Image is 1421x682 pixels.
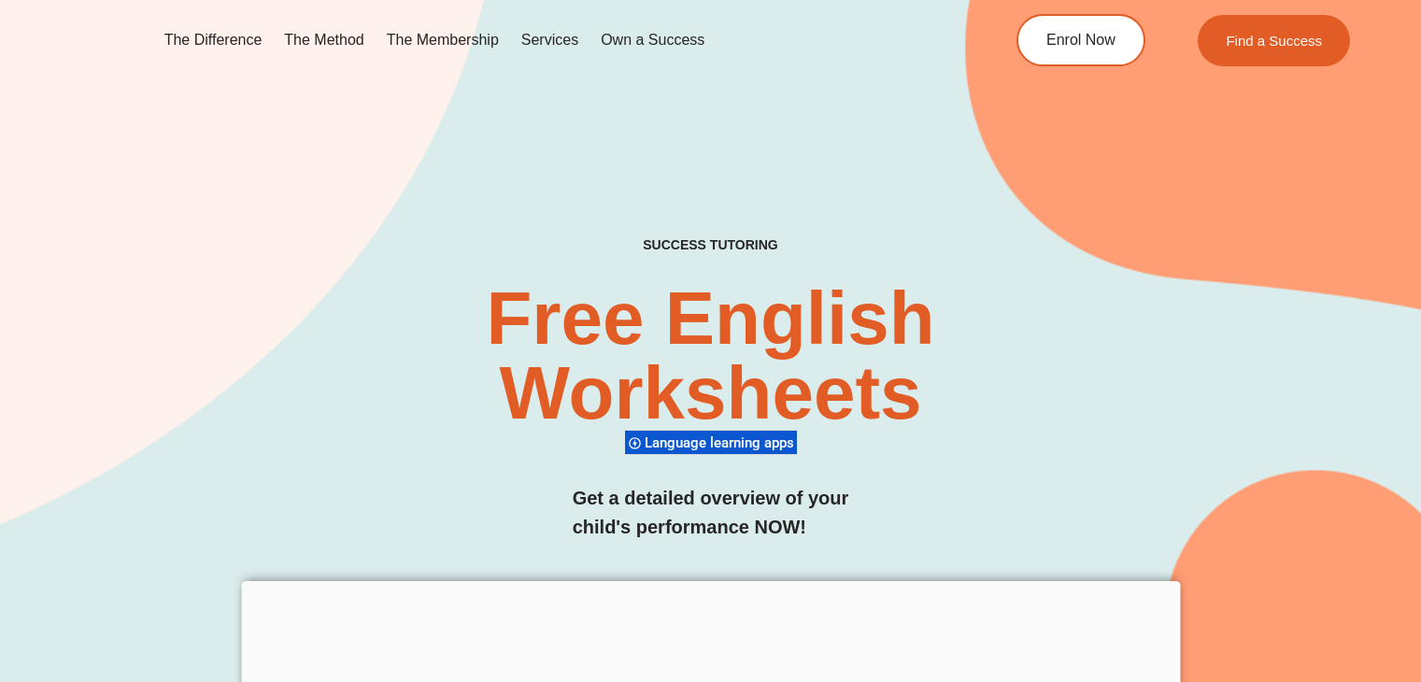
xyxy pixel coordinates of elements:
[625,430,797,455] div: Language learning apps
[1198,15,1350,66] a: Find a Success
[590,19,716,62] a: Own a Success
[289,281,1132,431] h2: Free English Worksheets​
[510,19,590,62] a: Services
[153,19,274,62] a: The Difference
[521,237,900,253] h4: SUCCESS TUTORING​
[1226,34,1322,48] span: Find a Success
[153,19,944,62] nav: Menu
[573,484,849,542] h3: Get a detailed overview of your child's performance NOW!
[376,19,510,62] a: The Membership
[1046,33,1115,48] span: Enrol Now
[273,19,375,62] a: The Method
[645,434,800,451] span: Language learning apps
[1016,14,1145,66] a: Enrol Now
